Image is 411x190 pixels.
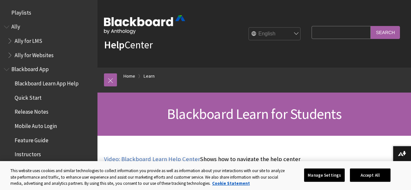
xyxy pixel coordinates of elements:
[104,38,153,51] a: HelpCenter
[15,120,57,129] span: Mobile Auto Login
[15,149,41,158] span: Instructors
[304,168,345,182] button: Manage Settings
[123,72,135,80] a: Home
[104,15,185,34] img: Blackboard by Anthology
[10,168,288,187] div: This website uses cookies and similar technologies to collect information you provide as well as ...
[15,50,54,58] span: Ally for Websites
[144,72,155,80] a: Learn
[11,7,31,16] span: Playlists
[15,135,48,144] span: Feature Guide
[15,107,48,115] span: Release Notes
[11,21,20,30] span: Ally
[167,105,341,123] span: Blackboard Learn for Students
[15,78,79,87] span: Blackboard Learn App Help
[4,7,94,18] nav: Book outline for Playlists
[104,155,200,163] a: Video: Blackboard Learn Help Center
[11,64,49,73] span: Blackboard App
[104,38,124,51] strong: Help
[4,21,94,61] nav: Book outline for Anthology Ally Help
[15,35,42,44] span: Ally for LMS
[104,155,308,181] p: Shows how to navigate the help center page, how to search for content and how to differentiate be...
[350,168,391,182] button: Accept All
[15,92,42,101] span: Quick Start
[212,181,250,186] a: More information about your privacy, opens in a new tab
[371,26,400,39] input: Search
[249,28,301,41] select: Site Language Selector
